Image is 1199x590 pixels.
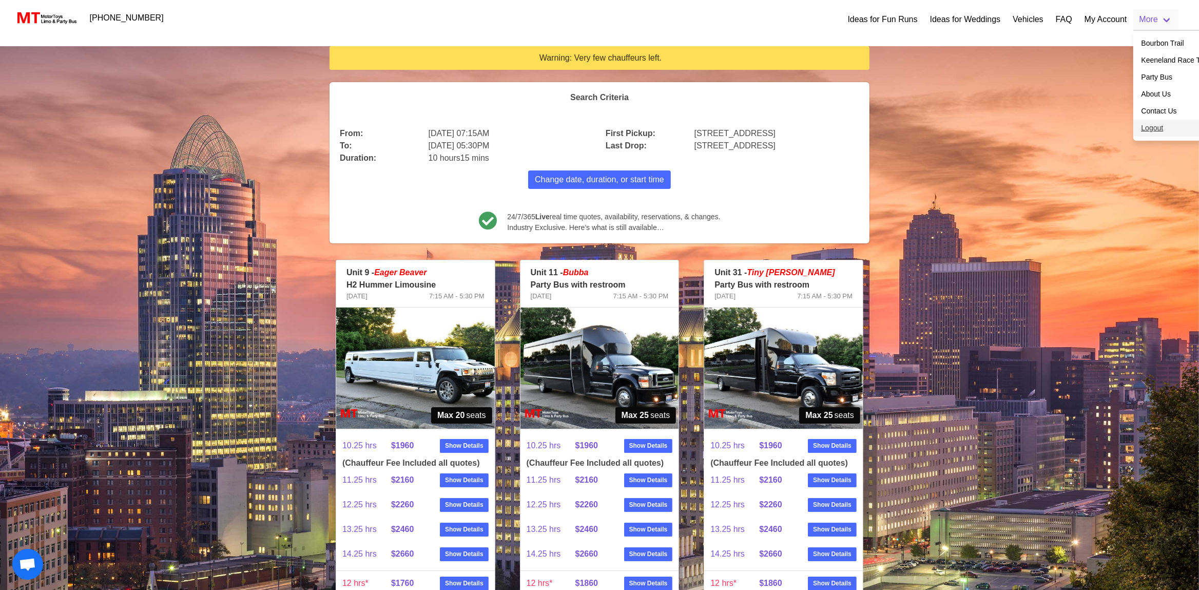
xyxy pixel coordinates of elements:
strong: $1760 [391,579,414,587]
p: Party Bus with restroom [531,279,669,291]
strong: Max 25 [805,409,833,422]
strong: Show Details [629,549,668,559]
span: 10.25 hrs [527,433,575,458]
strong: $2460 [575,525,598,534]
b: From: [340,129,363,138]
a: Ideas for Weddings [930,13,1001,26]
strong: $2660 [391,549,414,558]
span: 12.25 hrs [527,492,575,517]
strong: $2160 [759,475,782,484]
div: 10 hours [422,146,599,164]
div: [STREET_ADDRESS] [688,134,865,152]
p: Unit 31 - [714,267,853,279]
strong: Show Details [629,441,668,450]
strong: Show Details [629,500,668,509]
div: Warning: Very few chauffeurs left. [338,52,863,64]
p: Unit 9 - [346,267,485,279]
h4: Search Criteria [340,92,859,102]
span: 14.25 hrs [710,542,759,566]
h4: (Chauffeur Fee Included all quotes) [342,458,489,468]
h4: (Chauffeur Fee Included all quotes) [710,458,857,468]
strong: Show Details [445,500,484,509]
span: 13.25 hrs [527,517,575,542]
strong: $2160 [575,475,598,484]
strong: $2260 [575,500,598,509]
strong: $2660 [575,549,598,558]
span: Industry Exclusive. Here’s what is still available… [507,222,720,233]
strong: Show Details [813,525,852,534]
span: Tiny [PERSON_NAME] [747,268,835,277]
span: 13.25 hrs [710,517,759,542]
em: Bubba [563,268,589,277]
span: 14.25 hrs [527,542,575,566]
span: 11.25 hrs [527,468,575,492]
a: About Us [1142,89,1171,100]
strong: Show Details [629,579,668,588]
p: Unit 11 - [531,267,669,279]
strong: Show Details [445,441,484,450]
strong: $2460 [391,525,414,534]
em: Eager Beaver [374,268,427,277]
a: FAQ [1056,13,1072,26]
span: 10.25 hrs [342,433,391,458]
b: Live [535,213,550,221]
b: Last Drop: [606,141,647,150]
strong: Show Details [629,475,668,485]
span: [DATE] [531,291,552,301]
span: [DATE] [714,291,736,301]
strong: $2260 [391,500,414,509]
a: Ideas for Fun Runs [848,13,918,26]
strong: Show Details [813,549,852,559]
a: Party Bus [1142,72,1173,83]
span: Change date, duration, or start time [535,174,664,186]
b: To: [340,141,352,150]
span: 7:15 AM - 5:30 PM [613,291,669,301]
b: First Pickup: [606,129,655,138]
b: Duration: [340,154,376,162]
span: [DATE] [346,291,368,301]
strong: $1860 [575,579,598,587]
span: 11.25 hrs [342,468,391,492]
span: 24/7/365 real time quotes, availability, reservations, & changes. [507,212,720,222]
strong: Show Details [813,579,852,588]
a: Contact Us [1142,106,1177,117]
strong: Show Details [813,475,852,485]
img: 11%2001.jpg [520,308,679,429]
span: 11.25 hrs [710,468,759,492]
a: Vehicles [1013,13,1043,26]
span: 15 mins [460,154,489,162]
a: [PHONE_NUMBER] [84,8,170,28]
strong: $2160 [391,475,414,484]
strong: Max 20 [437,409,465,422]
strong: $1960 [575,441,598,450]
span: seats [431,407,492,424]
strong: $1860 [759,579,782,587]
h4: (Chauffeur Fee Included all quotes) [527,458,673,468]
p: Party Bus with restroom [714,279,853,291]
a: More [1133,9,1178,30]
strong: $2460 [759,525,782,534]
span: seats [615,407,676,424]
span: 12.25 hrs [710,492,759,517]
strong: $1960 [391,441,414,450]
strong: $2260 [759,500,782,509]
div: [STREET_ADDRESS] [688,121,865,140]
span: 13.25 hrs [342,517,391,542]
img: 09%2001.jpg [336,308,495,429]
strong: Show Details [445,579,484,588]
img: MotorToys Logo [14,11,78,25]
img: 31%2001.jpg [704,308,863,429]
span: 12.25 hrs [342,492,391,517]
span: 10.25 hrs [710,433,759,458]
div: [DATE] 07:15AM [422,121,599,140]
span: 14.25 hrs [342,542,391,566]
a: Logout [1142,123,1164,134]
strong: Show Details [445,475,484,485]
button: Change date, duration, or start time [528,170,671,189]
span: 7:15 AM - 5:30 PM [429,291,485,301]
strong: $2660 [759,549,782,558]
a: Bourbon Trail [1142,38,1184,49]
div: [DATE] 05:30PM [422,134,599,152]
strong: Show Details [445,525,484,534]
strong: Show Details [813,500,852,509]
